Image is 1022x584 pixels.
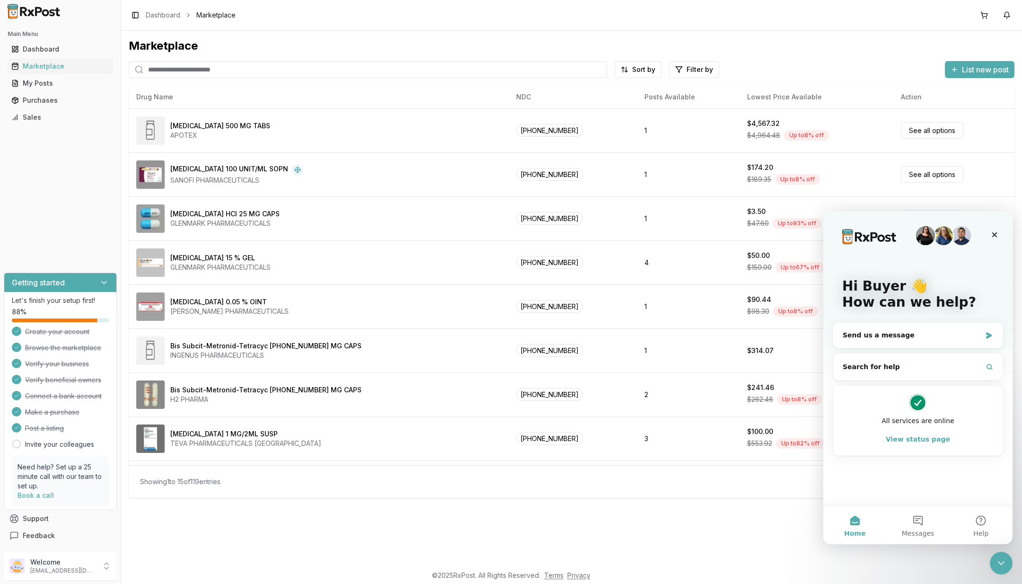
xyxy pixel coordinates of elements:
[775,174,820,185] div: Up to 8 % off
[129,86,509,108] th: Drug Name
[747,131,780,140] span: $4,964.48
[893,86,1014,108] th: Action
[170,253,255,263] div: [MEDICAL_DATA] 15 % GEL
[8,75,113,92] a: My Posts
[4,510,117,527] button: Support
[4,527,117,544] button: Feedback
[170,439,321,448] div: TEVA PHARMACEUTICALS [GEOGRAPHIC_DATA]
[747,395,773,404] span: $262.46
[901,210,963,227] a: See all options
[170,307,289,316] div: [PERSON_NAME] PHARMACEUTICALS
[544,571,564,579] a: Terms
[136,248,165,277] img: Azelaic Acid 15 % GEL
[740,86,893,108] th: Lowest Price Available
[747,119,780,128] div: $4,567.32
[747,346,774,355] div: $314.07
[146,10,180,20] a: Dashboard
[136,336,165,365] img: Bis Subcit-Metronid-Tetracyc 140-125-125 MG CAPS
[747,427,773,436] div: $100.00
[23,531,55,540] span: Feedback
[25,424,64,433] span: Post a listing
[11,79,109,88] div: My Posts
[516,256,583,269] span: [PHONE_NUMBER]
[140,477,220,487] div: Showing 1 to 15 of 119 entries
[4,110,117,125] button: Sales
[170,341,361,351] div: Bis Subcit-Metronid-Tetracyc [PHONE_NUMBER] MG CAPS
[516,388,583,401] span: [PHONE_NUMBER]
[18,462,103,491] p: Need help? Set up a 25 minute call with our team to set up.
[12,296,109,305] p: Let's finish your setup first!
[687,65,713,74] span: Filter by
[12,277,65,288] h3: Getting started
[669,61,719,78] button: Filter by
[170,351,361,360] div: INGENUS PHARMACEUTICALS
[136,116,165,145] img: Abiraterone Acetate 500 MG TABS
[777,394,822,405] div: Up to 8 % off
[11,62,109,71] div: Marketplace
[8,30,113,38] h2: Main Menu
[12,307,26,317] span: 88 %
[637,460,740,504] td: 100
[25,375,101,385] span: Verify beneficial owners
[146,10,236,20] nav: breadcrumb
[747,207,766,216] div: $3.50
[8,58,113,75] a: Marketplace
[4,4,64,19] img: RxPost Logo
[747,163,773,172] div: $174.20
[8,92,113,109] a: Purchases
[129,38,1014,53] div: Marketplace
[170,263,271,272] div: GLENMARK PHARMACEUTICALS
[11,96,109,105] div: Purchases
[637,416,740,460] td: 3
[170,176,303,185] div: SANOFI PHARMACEUTICALS
[170,121,270,131] div: [MEDICAL_DATA] 500 MG TABS
[637,284,740,328] td: 1
[11,113,109,122] div: Sales
[136,425,165,453] img: Budesonide 1 MG/2ML SUSP
[516,344,583,357] span: [PHONE_NUMBER]
[516,300,583,313] span: [PHONE_NUMBER]
[25,440,94,449] a: Invite your colleagues
[516,124,583,137] span: [PHONE_NUMBER]
[4,42,117,57] button: Dashboard
[747,439,772,448] span: $553.92
[990,552,1013,575] iframe: Intercom live chat
[170,209,280,219] div: [MEDICAL_DATA] HCl 25 MG CAPS
[4,93,117,108] button: Purchases
[632,65,655,74] span: Sort by
[136,380,165,409] img: Bis Subcit-Metronid-Tetracyc 140-125-125 MG CAPS
[170,164,288,176] div: [MEDICAL_DATA] 100 UNIT/ML SOPN
[945,66,1014,75] a: List new post
[637,86,740,108] th: Posts Available
[4,76,117,91] button: My Posts
[509,86,636,108] th: NDC
[747,175,771,184] span: $189.35
[170,395,361,404] div: H2 PHARMA
[901,166,963,183] a: See all options
[30,567,96,575] p: [EMAIL_ADDRESS][DOMAIN_NAME]
[747,263,772,272] span: $150.00
[516,212,583,225] span: [PHONE_NUMBER]
[567,571,590,579] a: Privacy
[18,491,54,499] a: Book a call
[136,292,165,321] img: Betamethasone Dipropionate 0.05 % OINT
[784,130,829,141] div: Up to 8 % off
[11,44,109,54] div: Dashboard
[773,218,821,229] div: Up to 93 % off
[9,558,25,574] img: User avatar
[637,196,740,240] td: 1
